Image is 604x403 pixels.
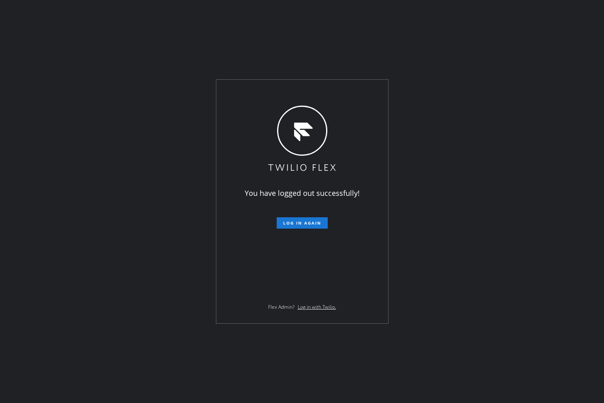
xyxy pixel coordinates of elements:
[277,217,328,229] button: Log in again
[245,188,360,198] span: You have logged out successfully!
[298,303,336,310] a: Log in with Twilio.
[268,303,295,310] span: Flex Admin?
[283,220,321,226] span: Log in again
